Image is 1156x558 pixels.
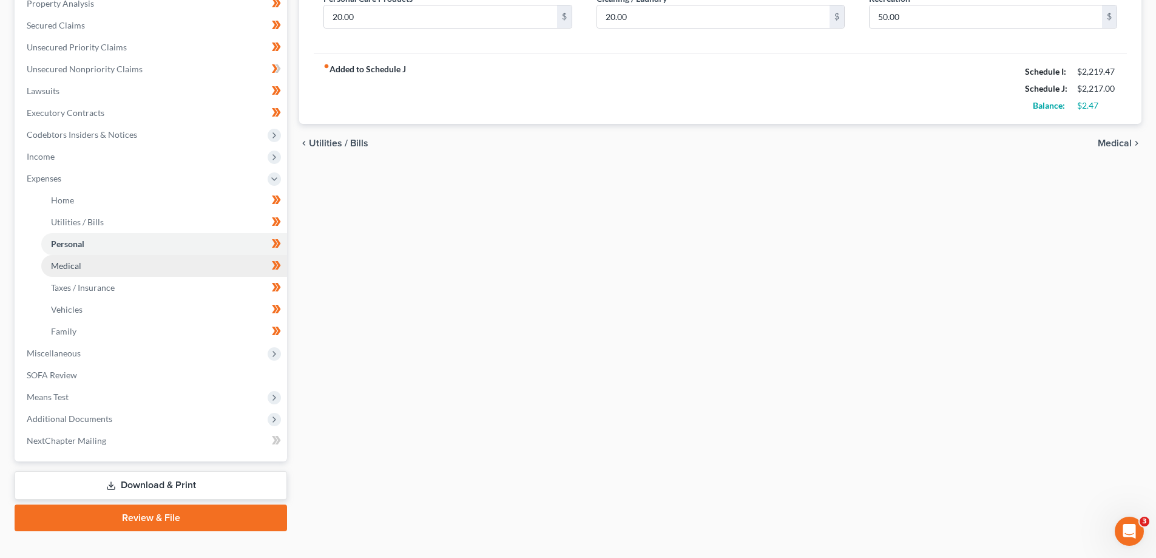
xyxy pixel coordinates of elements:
[51,304,83,315] span: Vehicles
[51,195,74,205] span: Home
[27,129,137,140] span: Codebtors Insiders & Notices
[299,138,368,148] button: chevron_left Utilities / Bills
[1140,517,1149,526] span: 3
[51,326,76,336] span: Family
[1077,66,1117,78] div: $2,219.47
[1025,66,1066,77] strong: Schedule I:
[597,5,830,29] input: --
[51,260,81,271] span: Medical
[27,20,85,30] span: Secured Claims
[830,5,844,29] div: $
[27,173,61,183] span: Expenses
[15,471,287,500] a: Download & Print
[27,64,143,74] span: Unsecured Nonpriority Claims
[17,36,287,58] a: Unsecured Priority Claims
[17,58,287,80] a: Unsecured Nonpriority Claims
[1033,100,1065,111] strong: Balance:
[15,505,287,531] a: Review & File
[309,138,368,148] span: Utilities / Bills
[324,5,556,29] input: --
[1115,517,1144,546] iframe: Intercom live chat
[41,299,287,321] a: Vehicles
[1077,100,1117,112] div: $2.47
[27,151,55,162] span: Income
[870,5,1102,29] input: --
[557,5,572,29] div: $
[51,239,84,249] span: Personal
[1132,138,1141,148] i: chevron_right
[27,348,81,358] span: Miscellaneous
[17,430,287,452] a: NextChapter Mailing
[41,255,287,277] a: Medical
[1077,83,1117,95] div: $2,217.00
[17,15,287,36] a: Secured Claims
[323,63,330,69] i: fiber_manual_record
[27,392,69,402] span: Means Test
[41,211,287,233] a: Utilities / Bills
[27,435,106,446] span: NextChapter Mailing
[323,63,406,114] strong: Added to Schedule J
[27,42,127,52] span: Unsecured Priority Claims
[27,86,59,96] span: Lawsuits
[27,107,104,118] span: Executory Contracts
[17,364,287,386] a: SOFA Review
[17,80,287,102] a: Lawsuits
[41,189,287,211] a: Home
[1098,138,1141,148] button: Medical chevron_right
[1025,83,1067,94] strong: Schedule J:
[41,277,287,299] a: Taxes / Insurance
[299,138,309,148] i: chevron_left
[17,102,287,124] a: Executory Contracts
[51,217,104,227] span: Utilities / Bills
[27,370,77,380] span: SOFA Review
[41,321,287,342] a: Family
[41,233,287,255] a: Personal
[27,413,112,424] span: Additional Documents
[1102,5,1117,29] div: $
[51,282,115,293] span: Taxes / Insurance
[1098,138,1132,148] span: Medical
